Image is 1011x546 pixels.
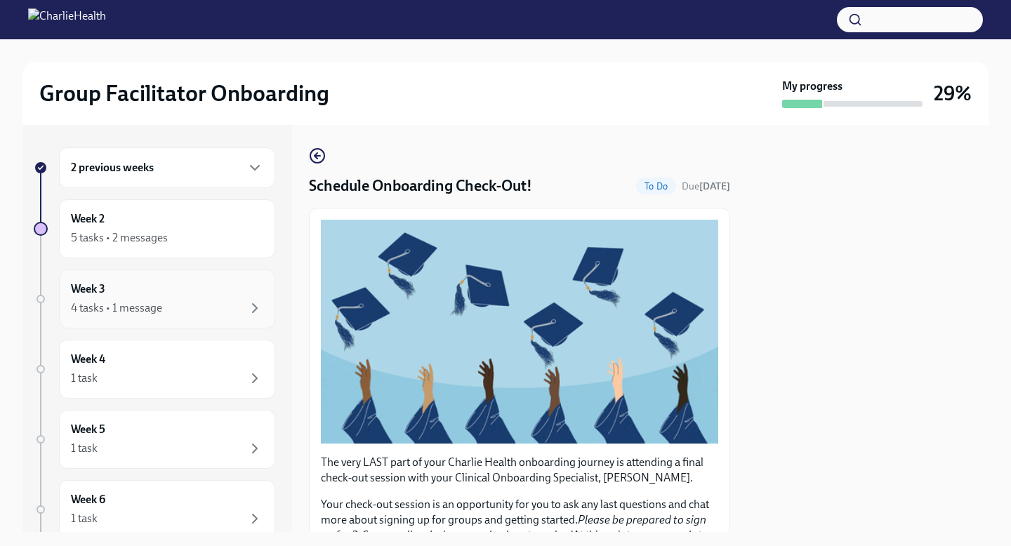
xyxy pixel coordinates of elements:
[34,480,275,539] a: Week 61 task
[71,371,98,386] div: 1 task
[28,8,106,31] img: CharlieHealth
[34,199,275,258] a: Week 25 tasks • 2 messages
[682,180,730,192] span: Due
[59,147,275,188] div: 2 previous weeks
[782,79,842,94] strong: My progress
[34,410,275,469] a: Week 51 task
[39,79,329,107] h2: Group Facilitator Onboarding
[71,281,105,297] h6: Week 3
[71,511,98,526] div: 1 task
[309,175,532,197] h4: Schedule Onboarding Check-Out!
[71,230,168,246] div: 5 tasks • 2 messages
[699,180,730,192] strong: [DATE]
[71,300,162,316] div: 4 tasks • 1 message
[34,340,275,399] a: Week 41 task
[71,352,105,367] h6: Week 4
[321,220,718,443] button: Zoom image
[71,441,98,456] div: 1 task
[71,492,105,507] h6: Week 6
[71,160,154,175] h6: 2 previous weeks
[934,81,972,106] h3: 29%
[636,181,676,192] span: To Do
[71,211,105,227] h6: Week 2
[321,455,718,486] p: The very LAST part of your Charlie Health onboarding journey is attending a final check-out sessi...
[682,180,730,193] span: September 22nd, 2025 10:36
[34,269,275,328] a: Week 34 tasks • 1 message
[71,422,105,437] h6: Week 5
